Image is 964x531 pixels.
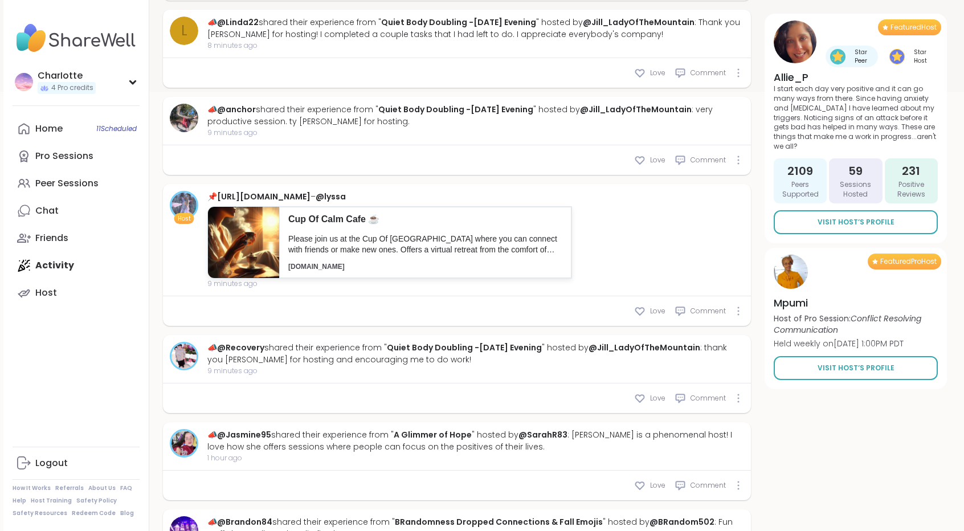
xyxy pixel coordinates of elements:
[580,104,692,115] a: @Jill_LadyOfTheMountain
[774,296,938,310] h4: Mpumi
[35,150,93,162] div: Pro Sessions
[787,163,813,179] span: 2109
[288,262,562,272] p: [DOMAIN_NAME]
[387,342,542,353] a: Quiet Body Doubling -[DATE] Evening
[691,155,726,165] span: Comment
[181,21,187,41] span: L
[589,342,700,353] a: @Jill_LadyOfTheMountain
[31,497,72,505] a: Host Training
[774,255,808,289] img: Mpumi
[650,155,665,165] span: Love
[51,83,93,93] span: 4 Pro credits
[774,21,816,63] img: Allie_P
[207,279,572,289] span: 9 minutes ago
[76,497,117,505] a: Safety Policy
[207,429,744,453] div: 📣 shared their experience from " " hosted by : [PERSON_NAME] is a phenomenal host! I love how she...
[207,17,744,40] div: 📣 shared their experience from " " hosted by : Thank you [PERSON_NAME] for hosting! I completed a...
[818,363,894,373] span: Visit Host’s Profile
[13,484,51,492] a: How It Works
[13,142,140,170] a: Pro Sessions
[207,206,572,279] a: Cup Of Calm Cafe ☕️Please join us at the Cup Of [GEOGRAPHIC_DATA] where you can connect with frie...
[35,232,68,244] div: Friends
[217,429,271,440] a: @Jasmine95
[774,313,938,336] p: Host of Pro Session:
[880,257,937,266] span: Featured Pro Host
[13,497,26,505] a: Help
[171,344,197,369] img: Recovery
[316,191,346,202] a: @lyssa
[170,17,198,45] a: L
[907,48,933,65] span: Star Host
[207,40,744,51] span: 8 minutes ago
[13,197,140,224] a: Chat
[902,163,920,179] span: 231
[13,224,140,252] a: Friends
[381,17,536,28] a: Quiet Body Doubling -[DATE] Evening
[394,429,472,440] a: A Glimmer of Hope
[207,191,572,203] div: 📌 –
[848,163,863,179] span: 59
[35,122,63,135] div: Home
[288,234,562,256] p: Please join us at the Cup Of [GEOGRAPHIC_DATA] where you can connect with friends or make new one...
[207,366,744,376] span: 9 minutes ago
[13,509,67,517] a: Safety Resources
[778,180,822,199] span: Peers Supported
[96,124,137,133] span: 11 Scheduled
[830,49,845,64] img: Star Peer
[35,457,68,469] div: Logout
[170,104,198,132] img: anchor
[848,48,873,65] span: Star Peer
[891,23,937,32] span: Featured Host
[207,342,744,366] div: 📣 shared their experience from " " hosted by : thank you [PERSON_NAME] for hosting and encouragin...
[13,279,140,307] a: Host
[650,306,665,316] span: Love
[217,516,272,528] a: @Brandon84
[120,484,132,492] a: FAQ
[13,170,140,197] a: Peer Sessions
[88,484,116,492] a: About Us
[691,306,726,316] span: Comment
[170,429,198,458] a: Jasmine95
[170,342,198,370] a: Recovery
[13,115,140,142] a: Home11Scheduled
[207,128,744,138] span: 9 minutes ago
[834,180,877,199] span: Sessions Hosted
[35,205,59,217] div: Chat
[72,509,116,517] a: Redeem Code
[178,214,191,223] span: Host
[120,509,134,517] a: Blog
[395,516,603,528] a: BRandomness Dropped Connections & Fall Emojis
[650,68,665,78] span: Love
[15,73,33,91] img: CharIotte
[691,480,726,491] span: Comment
[774,70,938,84] h4: Allie_P
[691,68,726,78] span: Comment
[217,342,264,353] a: @Recovery
[650,480,665,491] span: Love
[13,450,140,477] a: Logout
[55,484,84,492] a: Referrals
[13,18,140,58] img: ShareWell Nav Logo
[35,287,57,299] div: Host
[35,177,99,190] div: Peer Sessions
[650,516,714,528] a: @BRandom502
[889,49,905,64] img: Star Host
[217,191,311,202] a: [URL][DOMAIN_NAME]
[170,191,198,219] a: lyssa
[889,180,933,199] span: Positive Reviews
[207,104,744,128] div: 📣 shared their experience from " " hosted by : very productive session. ty [PERSON_NAME] for host...
[207,453,744,463] span: 1 hour ago
[217,104,256,115] a: @anchor
[518,429,567,440] a: @SarahR83
[774,338,938,349] p: Held weekly on [DATE] 1:00PM PDT
[774,84,938,152] p: I start each day very positive and it can go many ways from there. Since having anxiety and [MEDI...
[288,213,562,226] p: Cup Of Calm Cafe ☕️
[378,104,533,115] a: Quiet Body Doubling -[DATE] Evening
[818,217,894,227] span: Visit Host’s Profile
[171,193,197,218] img: lyssa
[774,313,921,336] i: Conflict Resolving Communication
[774,210,938,234] a: Visit Host’s Profile
[38,70,96,82] div: CharIotte
[650,393,665,403] span: Love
